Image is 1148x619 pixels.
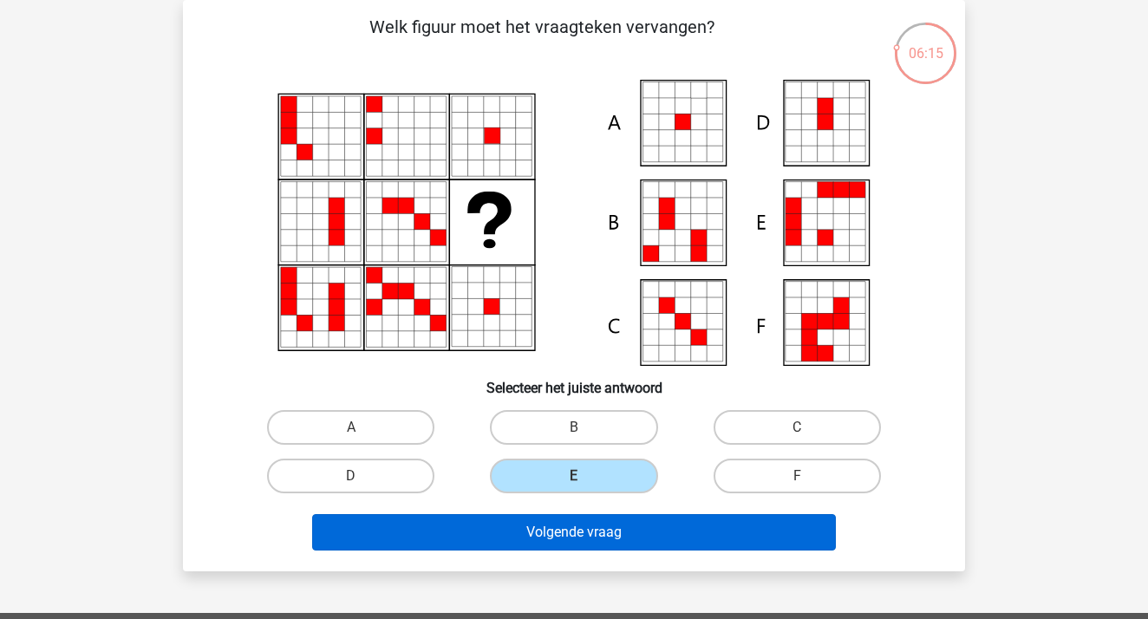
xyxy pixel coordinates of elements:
label: C [714,410,881,445]
label: E [490,459,657,493]
label: F [714,459,881,493]
button: Volgende vraag [312,514,837,551]
label: B [490,410,657,445]
h6: Selecteer het juiste antwoord [211,366,937,396]
div: 06:15 [893,21,958,64]
p: Welk figuur moet het vraagteken vervangen? [211,14,872,66]
label: D [267,459,434,493]
label: A [267,410,434,445]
